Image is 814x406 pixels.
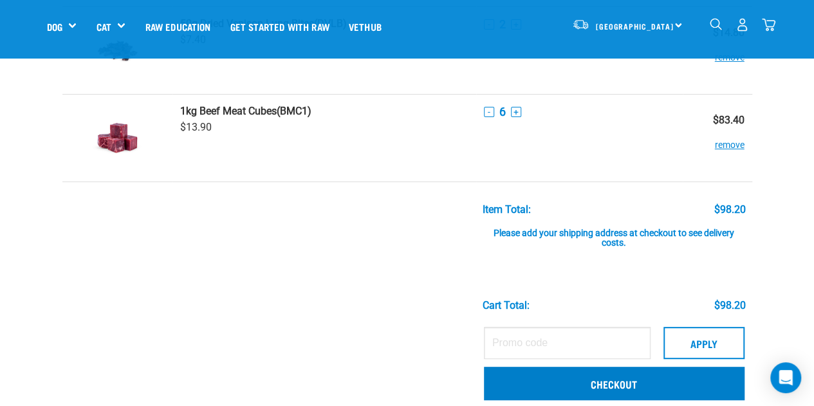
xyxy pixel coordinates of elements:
[770,362,801,393] div: Open Intercom Messenger
[735,18,749,32] img: user.png
[96,19,111,34] a: Cat
[762,18,775,32] img: home-icon@2x.png
[339,1,391,52] a: Vethub
[135,1,220,52] a: Raw Education
[715,126,745,151] button: remove
[484,367,745,400] a: Checkout
[663,327,745,359] button: Apply
[180,121,212,133] span: $13.90
[180,105,277,117] strong: 1kg Beef Meat Cubes
[596,24,674,28] span: [GEOGRAPHIC_DATA]
[499,105,506,118] span: 6
[511,107,521,117] button: +
[47,19,62,34] a: Dog
[484,327,651,359] input: Promo code
[572,19,589,30] img: van-moving.png
[710,18,722,30] img: home-icon-1@2x.png
[714,204,745,216] div: $98.20
[221,1,339,52] a: Get started with Raw
[483,204,531,216] div: Item Total:
[484,107,494,117] button: -
[714,300,745,311] div: $98.20
[483,300,530,311] div: Cart total:
[84,105,151,171] img: Beef Meat Cubes
[683,95,752,182] td: $83.40
[180,105,468,117] a: 1kg Beef Meat Cubes(BMC1)
[483,216,745,249] div: Please add your shipping address at checkout to see delivery costs.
